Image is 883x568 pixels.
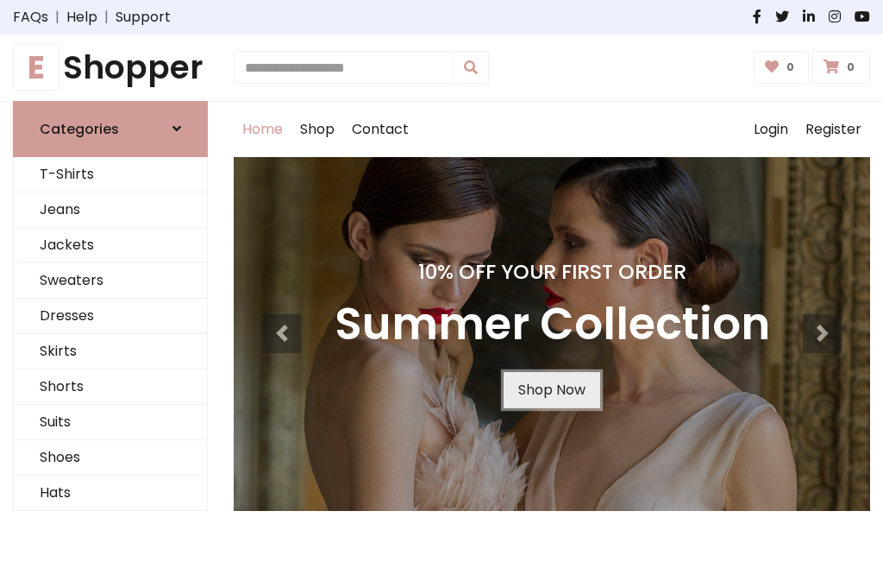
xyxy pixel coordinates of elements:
a: Categories [13,101,208,157]
a: EShopper [13,48,208,87]
a: 0 [812,51,870,84]
span: | [48,7,66,28]
a: 0 [754,51,810,84]
a: Dresses [14,299,207,334]
a: Shop Now [504,372,600,408]
a: Login [745,102,797,157]
h6: Categories [40,121,119,137]
a: Shoes [14,440,207,476]
a: Sweaters [14,263,207,299]
a: Suits [14,405,207,440]
a: Contact [343,102,417,157]
h1: Shopper [13,48,208,87]
span: E [13,44,59,91]
a: Skirts [14,334,207,369]
a: Support [116,7,171,28]
h4: 10% Off Your First Order [335,260,770,284]
a: Help [66,7,97,28]
span: 0 [782,60,798,75]
span: | [97,7,116,28]
a: Jeans [14,192,207,228]
a: Shop [291,102,343,157]
h3: Summer Collection [335,298,770,351]
a: FAQs [13,7,48,28]
span: 0 [842,60,859,75]
a: Shorts [14,369,207,405]
a: T-Shirts [14,157,207,192]
a: Hats [14,476,207,511]
a: Register [797,102,870,157]
a: Jackets [14,228,207,263]
a: Home [234,102,291,157]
